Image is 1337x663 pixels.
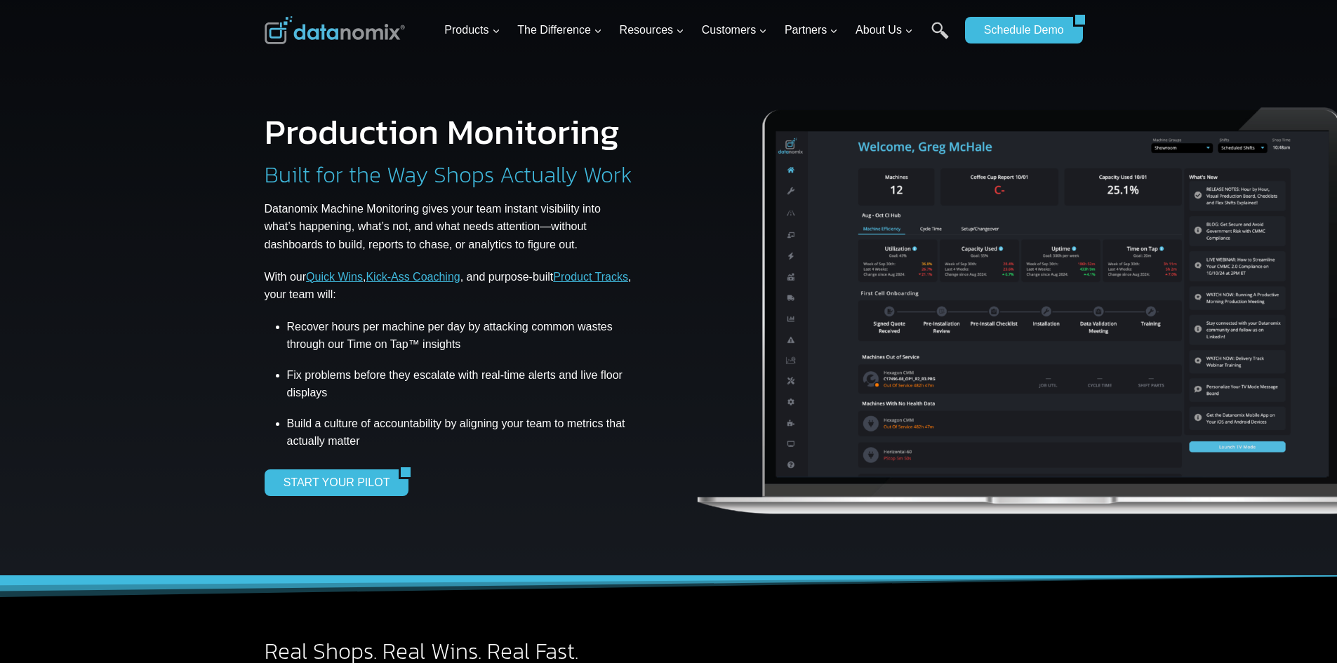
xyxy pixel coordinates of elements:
nav: Primary Navigation [439,8,958,53]
a: Kick-Ass Coaching [366,271,460,283]
a: START YOUR PILOT [265,469,399,496]
h2: Built for the Way Shops Actually Work [265,163,632,186]
p: Datanomix Machine Monitoring gives your team instant visibility into what’s happening, what’s not... [265,200,635,254]
span: Partners [785,21,838,39]
a: Product Tracks [553,271,628,283]
li: Build a culture of accountability by aligning your team to metrics that actually matter [287,410,635,455]
a: Schedule Demo [965,17,1073,43]
a: Quick Wins [306,271,363,283]
h1: Production Monitoring [265,114,620,149]
img: Datanomix [265,16,405,44]
h2: Real Shops. Real Wins. Real Fast. [265,640,779,662]
a: Search [931,22,949,53]
span: About Us [856,21,913,39]
p: With our , , and purpose-built , your team will: [265,268,635,304]
span: The Difference [517,21,602,39]
span: Resources [620,21,684,39]
span: Products [444,21,500,39]
li: Fix problems before they escalate with real-time alerts and live floor displays [287,359,635,410]
li: Recover hours per machine per day by attacking common wastes through our Time on Tap™ insights [287,318,635,359]
span: Customers [702,21,767,39]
